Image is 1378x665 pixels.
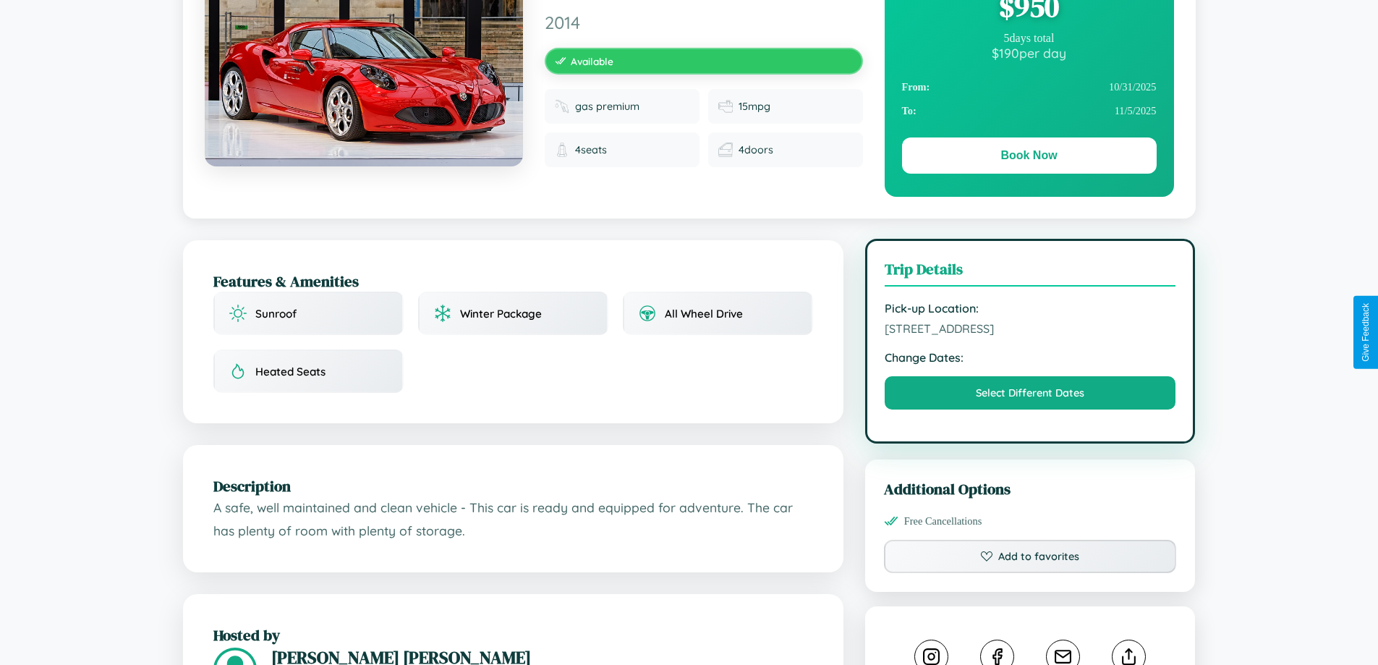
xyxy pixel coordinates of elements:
[665,307,743,321] span: All Wheel Drive
[545,12,863,33] span: 2014
[718,99,733,114] img: Fuel efficiency
[255,365,326,378] span: Heated Seats
[902,105,916,117] strong: To:
[555,99,569,114] img: Fuel type
[885,350,1176,365] strong: Change Dates:
[885,258,1176,287] h3: Trip Details
[885,321,1176,336] span: [STREET_ADDRESS]
[902,137,1157,174] button: Book Now
[902,99,1157,123] div: 11 / 5 / 2025
[885,301,1176,315] strong: Pick-up Location:
[255,307,297,321] span: Sunroof
[718,143,733,157] img: Doors
[571,55,613,67] span: Available
[902,45,1157,61] div: $ 190 per day
[884,478,1177,499] h3: Additional Options
[902,32,1157,45] div: 5 days total
[555,143,569,157] img: Seats
[575,100,639,113] span: gas premium
[1361,303,1371,362] div: Give Feedback
[575,143,607,156] span: 4 seats
[213,624,813,645] h2: Hosted by
[213,475,813,496] h2: Description
[902,81,930,93] strong: From:
[213,496,813,542] p: A safe, well maintained and clean vehicle - This car is ready and equipped for adventure. The car...
[885,376,1176,410] button: Select Different Dates
[884,540,1177,573] button: Add to favorites
[902,75,1157,99] div: 10 / 31 / 2025
[460,307,542,321] span: Winter Package
[739,143,773,156] span: 4 doors
[904,515,982,528] span: Free Cancellations
[213,271,813,292] h2: Features & Amenities
[739,100,770,113] span: 15 mpg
